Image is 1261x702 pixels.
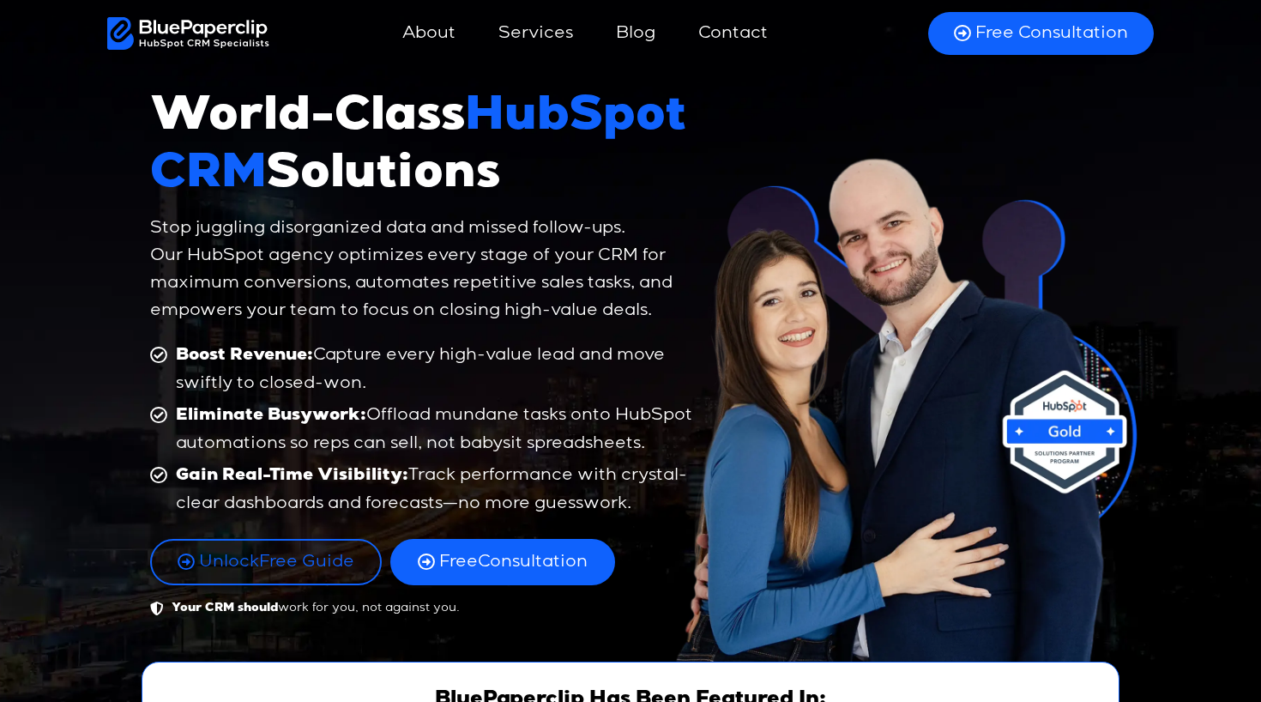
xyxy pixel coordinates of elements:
span: Capture every high-value lead and move swiftly to closed-won. [172,342,700,397]
b: Gain Real-Time Visibility: [176,468,408,485]
a: Services [481,13,590,54]
b: Eliminate Busywork: [176,408,366,425]
span: Free Consultation [975,22,1128,45]
b: Your CRM should [172,602,278,614]
nav: Menu [269,13,907,54]
a: About [385,13,473,54]
span: Free Guide [199,551,354,573]
img: BluePaperClip Logo White [107,17,269,50]
span: Track performance with crystal-clear dashboards and forecasts—no more guesswork. [172,462,700,517]
a: Contact [681,13,785,54]
a: UnlockFree Guide [150,539,382,585]
img: World-Class HubSpot CRM Solutions | BluePaperclip [674,148,1145,662]
b: Boost Revenue: [176,348,313,365]
a: Blog [599,13,673,54]
h1: World-Class Solutions [150,91,700,206]
span: work for you, not against you. [167,598,460,618]
span: Consultation [439,551,588,573]
a: Free Consultation [928,12,1154,55]
a: FreeConsultation [390,539,615,585]
span: Unlock [199,554,259,571]
span: Offload mundane tasks onto HubSpot automations so reps can sell, not babysit spreadsheets. [172,402,700,457]
span: Free [439,554,478,571]
p: Stop juggling disorganized data and missed follow-ups. Our HubSpot agency optimizes every stage o... [150,215,700,324]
